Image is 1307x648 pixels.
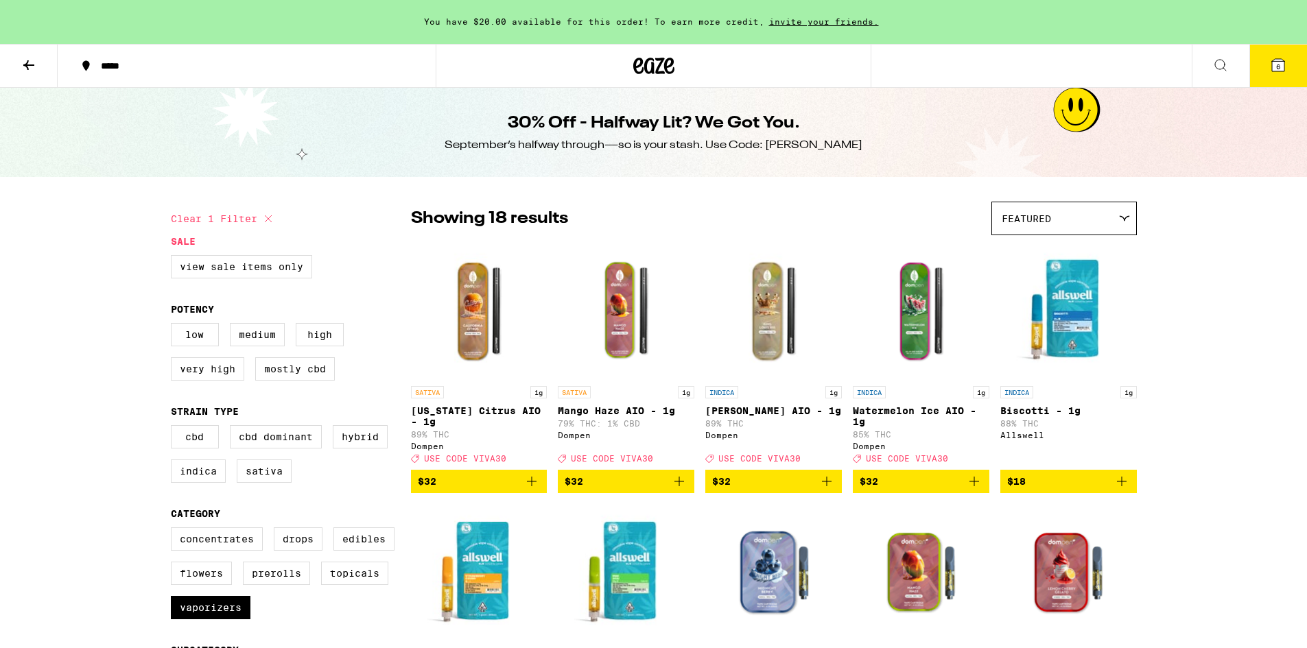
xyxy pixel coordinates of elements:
[171,202,276,236] button: Clear 1 filter
[860,476,878,487] span: $32
[1000,504,1137,641] img: Dompen - Lemon Cherry Gelato - 1g
[853,405,989,427] p: Watermelon Ice AIO - 1g
[411,386,444,398] p: SATIVA
[1120,386,1137,398] p: 1g
[705,431,842,440] div: Dompen
[171,562,232,585] label: Flowers
[411,242,547,379] img: Dompen - California Citrus AIO - 1g
[571,454,653,463] span: USE CODE VIVA30
[1000,405,1137,416] p: Biscotti - 1g
[1000,242,1137,379] img: Allswell - Biscotti - 1g
[853,470,989,493] button: Add to bag
[558,242,694,379] img: Dompen - Mango Haze AIO - 1g
[825,386,842,398] p: 1g
[171,425,219,448] label: CBD
[1000,470,1137,493] button: Add to bag
[171,508,220,519] legend: Category
[274,527,322,551] label: Drops
[424,17,764,26] span: You have $20.00 available for this order! To earn more credit,
[237,459,292,483] label: Sativa
[1276,62,1280,71] span: 6
[718,454,801,463] span: USE CODE VIVA30
[171,596,250,619] label: Vaporizers
[705,504,842,641] img: Dompen - Midnight Berry - 1g
[230,425,322,448] label: CBD Dominant
[255,357,335,381] label: Mostly CBD
[705,386,738,398] p: INDICA
[1000,386,1033,398] p: INDICA
[705,242,842,379] img: Dompen - King Louis XIII AIO - 1g
[230,323,285,346] label: Medium
[558,386,591,398] p: SATIVA
[445,138,862,153] div: September’s halfway through—so is your stash. Use Code: [PERSON_NAME]
[243,562,310,585] label: Prerolls
[296,323,344,346] label: High
[853,504,989,641] img: Dompen - Mango Haze - 1g
[973,386,989,398] p: 1g
[558,470,694,493] button: Add to bag
[321,562,388,585] label: Topicals
[171,255,312,278] label: View Sale Items Only
[565,476,583,487] span: $32
[411,470,547,493] button: Add to bag
[1000,242,1137,470] a: Open page for Biscotti - 1g from Allswell
[712,476,731,487] span: $32
[411,242,547,470] a: Open page for California Citrus AIO - 1g from Dompen
[171,304,214,315] legend: Potency
[333,425,388,448] label: Hybrid
[171,459,226,483] label: Indica
[1249,45,1307,87] button: 6
[705,242,842,470] a: Open page for King Louis XIII AIO - 1g from Dompen
[411,430,547,439] p: 89% THC
[558,431,694,440] div: Dompen
[1007,476,1026,487] span: $18
[411,442,547,451] div: Dompen
[853,242,989,470] a: Open page for Watermelon Ice AIO - 1g from Dompen
[411,405,547,427] p: [US_STATE] Citrus AIO - 1g
[171,527,263,551] label: Concentrates
[411,504,547,641] img: Allswell - Strawberry Cough - 1g
[558,504,694,641] img: Allswell - Pink Acai - 1g
[866,454,948,463] span: USE CODE VIVA30
[411,207,568,230] p: Showing 18 results
[853,442,989,451] div: Dompen
[1000,419,1137,428] p: 88% THC
[705,470,842,493] button: Add to bag
[171,323,219,346] label: Low
[853,386,886,398] p: INDICA
[853,430,989,439] p: 85% THC
[424,454,506,463] span: USE CODE VIVA30
[171,406,239,417] legend: Strain Type
[678,386,694,398] p: 1g
[764,17,884,26] span: invite your friends.
[705,419,842,428] p: 89% THC
[853,242,989,379] img: Dompen - Watermelon Ice AIO - 1g
[705,405,842,416] p: [PERSON_NAME] AIO - 1g
[1000,431,1137,440] div: Allswell
[171,236,196,247] legend: Sale
[530,386,547,398] p: 1g
[1002,213,1051,224] span: Featured
[558,419,694,428] p: 79% THC: 1% CBD
[418,476,436,487] span: $32
[171,357,244,381] label: Very High
[333,527,395,551] label: Edibles
[558,242,694,470] a: Open page for Mango Haze AIO - 1g from Dompen
[508,112,800,135] h1: 30% Off - Halfway Lit? We Got You.
[558,405,694,416] p: Mango Haze AIO - 1g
